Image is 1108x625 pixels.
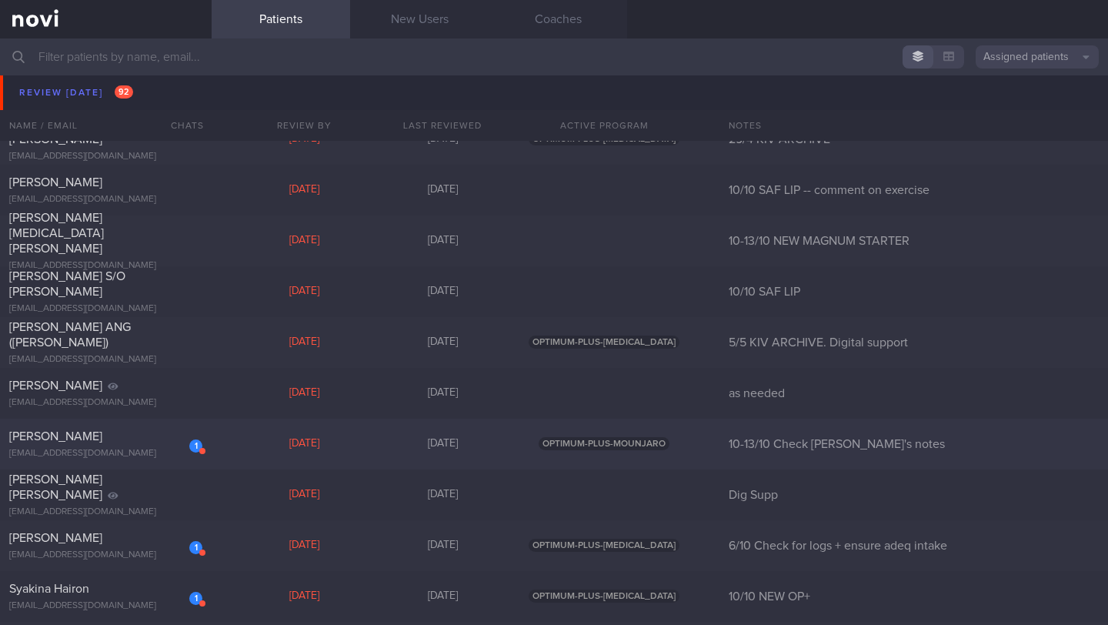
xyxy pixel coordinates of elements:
div: [EMAIL_ADDRESS][DOMAIN_NAME] [9,151,202,162]
div: 10-13/10 Check [PERSON_NAME]'s notes [719,436,1108,452]
div: 1 [189,592,202,605]
span: OPTIMUM-PLUS-[MEDICAL_DATA] [529,539,679,552]
span: [PERSON_NAME] [9,430,102,443]
div: 10/10 NEW OP+ [719,589,1108,604]
div: [DATE] [373,285,512,299]
button: Assigned patients [976,45,1099,69]
div: [EMAIL_ADDRESS][DOMAIN_NAME] [9,448,202,460]
div: [DATE] [235,183,373,197]
div: [DATE] [373,386,512,400]
span: [PERSON_NAME] [PERSON_NAME] [9,473,102,501]
span: [PERSON_NAME] S/O [PERSON_NAME] [9,270,125,298]
div: [DATE] [235,539,373,553]
div: 1 [189,440,202,453]
div: [DATE] [235,234,373,248]
span: [PERSON_NAME] ANG ([PERSON_NAME]) [9,321,131,349]
div: 10/10 SAF LIP -- comment on exercise [719,182,1108,198]
div: [EMAIL_ADDRESS][DOMAIN_NAME] [9,550,202,561]
div: [DATE] [373,437,512,451]
div: 5/5 KIV ARCHIVE. Digital support [719,335,1108,350]
div: [DATE] [373,590,512,603]
div: 29/4 KIV ARCHIVE [719,132,1108,147]
div: [EMAIL_ADDRESS][DOMAIN_NAME] [9,303,202,315]
span: [PERSON_NAME][MEDICAL_DATA] [PERSON_NAME] [9,212,104,255]
div: [DATE] [235,488,373,502]
span: SAF-LIP [584,82,624,95]
div: 1 [189,541,202,554]
span: OPTIMUM-PLUS-[MEDICAL_DATA] [529,132,679,145]
div: [EMAIL_ADDRESS][DOMAIN_NAME] [9,506,202,518]
span: [PERSON_NAME] [9,379,102,392]
div: 10-13/10 NEW MAGNUM STARTER [719,233,1108,249]
div: [DATE] [373,82,512,95]
div: [DATE] [373,234,512,248]
div: [DATE] [373,132,512,146]
span: [PERSON_NAME] [9,75,102,87]
div: [DATE] [235,285,373,299]
span: OPTIMUM-PLUS-[MEDICAL_DATA] [529,590,679,603]
div: [DATE] [235,336,373,349]
div: as needed [719,386,1108,401]
span: [PERSON_NAME] [PERSON_NAME] [9,118,102,145]
span: [PERSON_NAME] [9,532,102,544]
div: [DATE] [235,386,373,400]
div: [DATE] [373,336,512,349]
div: [DATE] [235,82,373,95]
div: [DATE] [235,437,373,451]
div: 10/10 SAF LIP [719,284,1108,299]
div: [EMAIL_ADDRESS][DOMAIN_NAME] [9,260,202,272]
div: [EMAIL_ADDRESS][DOMAIN_NAME] [9,397,202,409]
span: Syakina Hairon [9,583,89,595]
div: [EMAIL_ADDRESS][DOMAIN_NAME] [9,194,202,206]
div: [DATE] [235,132,373,146]
div: [DATE] [235,590,373,603]
span: OPTIMUM-PLUS-MOUNJARO [539,437,669,450]
div: [DATE] [373,488,512,502]
div: [EMAIL_ADDRESS][DOMAIN_NAME] [9,92,202,104]
div: [EMAIL_ADDRESS][DOMAIN_NAME] [9,600,202,612]
div: 12/3 LIP -- Check for logs and coach [719,81,1108,96]
div: [DATE] [373,539,512,553]
span: OPTIMUM-PLUS-[MEDICAL_DATA] [529,336,679,349]
div: Dig Supp [719,487,1108,503]
span: [PERSON_NAME] [9,176,102,189]
div: 6/10 Check for logs + ensure adeq intake [719,538,1108,553]
div: [DATE] [373,183,512,197]
div: [EMAIL_ADDRESS][DOMAIN_NAME] [9,354,202,366]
